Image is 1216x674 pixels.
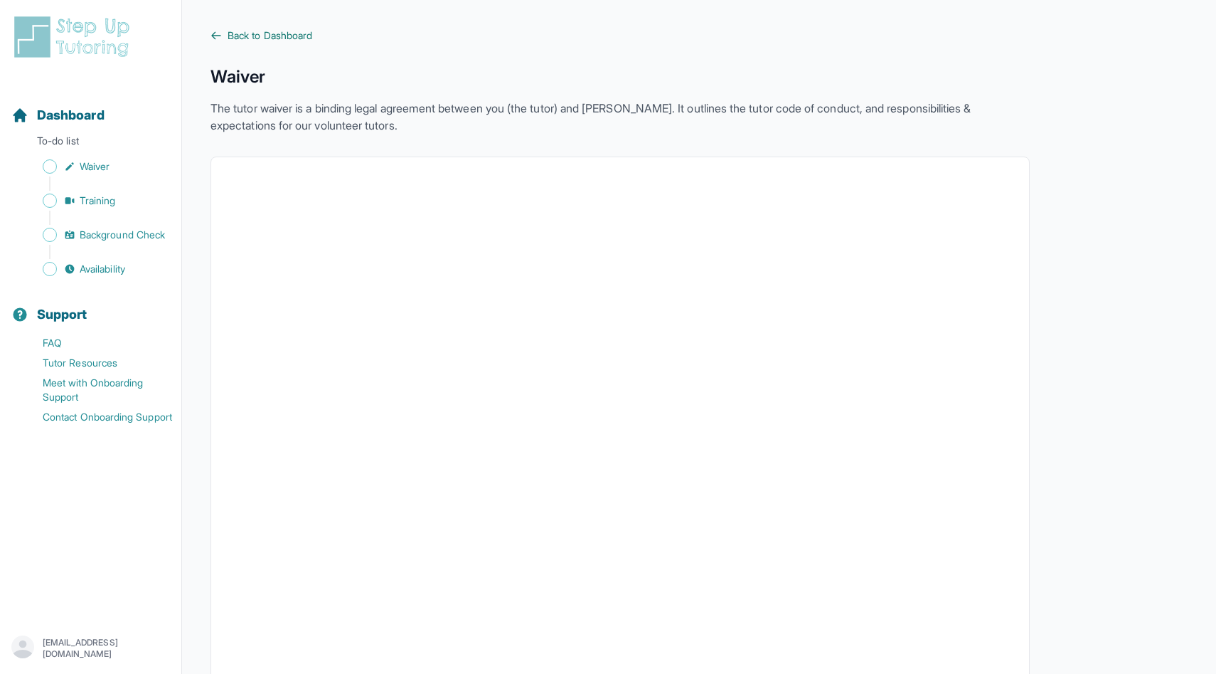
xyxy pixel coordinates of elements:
[80,159,110,174] span: Waiver
[80,262,125,276] span: Availability
[6,83,176,131] button: Dashboard
[6,282,176,330] button: Support
[11,353,181,373] a: Tutor Resources
[210,65,1030,88] h1: Waiver
[11,225,181,245] a: Background Check
[37,105,105,125] span: Dashboard
[11,636,170,661] button: [EMAIL_ADDRESS][DOMAIN_NAME]
[11,333,181,353] a: FAQ
[80,228,165,242] span: Background Check
[6,134,176,154] p: To-do list
[37,305,87,325] span: Support
[11,105,105,125] a: Dashboard
[11,373,181,407] a: Meet with Onboarding Support
[210,28,1030,43] a: Back to Dashboard
[11,191,181,211] a: Training
[11,259,181,279] a: Availability
[228,28,312,43] span: Back to Dashboard
[210,100,1030,134] p: The tutor waiver is a binding legal agreement between you (the tutor) and [PERSON_NAME]. It outli...
[11,14,138,60] img: logo
[80,194,116,208] span: Training
[11,157,181,177] a: Waiver
[11,407,181,427] a: Contact Onboarding Support
[43,637,170,660] p: [EMAIL_ADDRESS][DOMAIN_NAME]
